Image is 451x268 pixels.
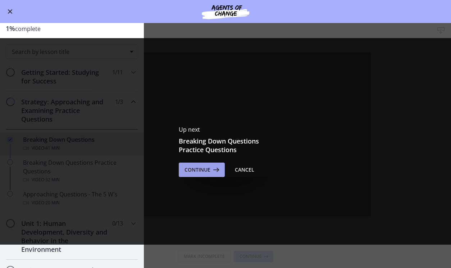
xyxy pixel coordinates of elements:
h3: Breaking Down Questions Practice Questions [179,137,272,154]
p: Up next [179,125,272,134]
p: complete [6,24,138,33]
button: Continue [179,163,225,177]
span: Continue [184,165,210,174]
button: Enable menu [6,7,14,16]
img: Agents of Change [182,3,269,20]
button: Cancel [229,163,260,177]
span: 1% [6,24,15,33]
div: Cancel [235,165,254,174]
